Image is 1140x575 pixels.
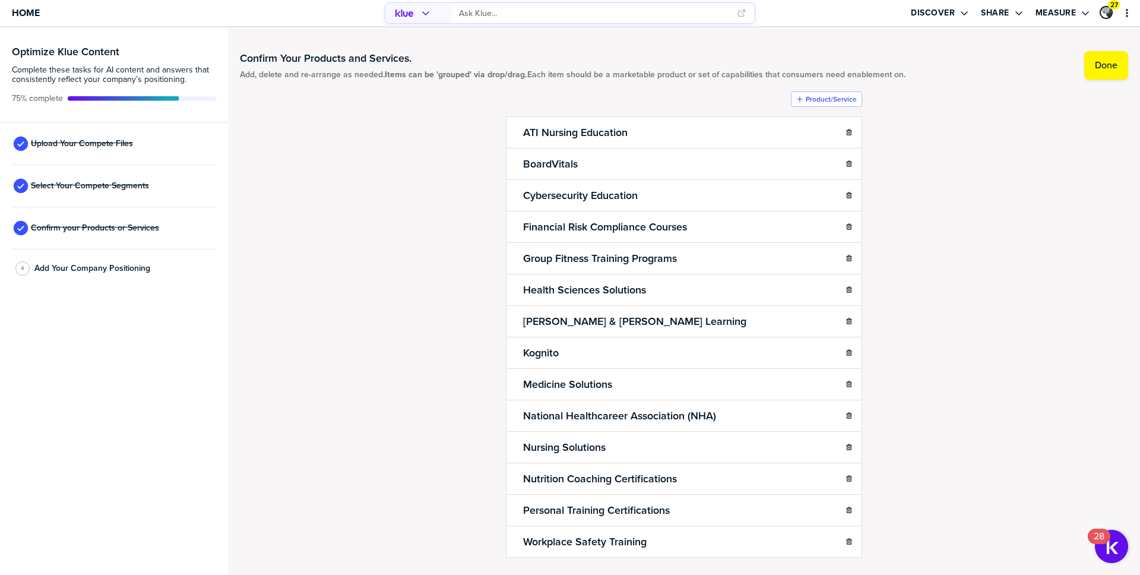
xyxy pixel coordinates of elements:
[1035,8,1076,18] label: Measure
[506,116,862,149] li: ATI Nursing Education
[506,431,862,463] li: Nursing Solutions
[1110,1,1118,10] span: 27
[521,219,689,235] h2: Financial Risk Compliance Courses
[521,345,561,361] h2: Kognito
[506,148,862,180] li: BoardVitals
[506,526,862,558] li: Workplace Safety Training
[506,337,862,369] li: Kognito
[506,179,862,211] li: Cybersecurity Education
[240,70,905,80] span: Add, delete and re-arrange as needed. Each item should be a marketable product or set of capabili...
[521,376,615,393] h2: Medicine Solutions
[791,91,862,107] button: Product/Service
[521,156,580,172] h2: BoardVitals
[521,282,648,298] h2: Health Sciences Solutions
[521,187,640,204] h2: Cybersecurity Education
[911,8,955,18] label: Discover
[459,4,730,23] input: Ask Klue...
[1098,5,1114,20] a: Edit Profile
[981,8,1009,18] label: Share
[12,46,216,57] h3: Optimize Klue Content
[521,470,679,487] h2: Nutrition Coaching Certifications
[506,305,862,337] li: [PERSON_NAME] & [PERSON_NAME] Learning
[1100,6,1113,19] div: Peter Craigen
[806,94,857,104] label: Product/Service
[34,264,150,273] span: Add Your Company Positioning
[521,502,672,519] h2: Personal Training Certifications
[506,211,862,243] li: Financial Risk Compliance Courses
[1095,530,1128,563] button: Open Resource Center, 28 new notifications
[1094,536,1104,552] div: 28
[506,463,862,495] li: Nutrition Coaching Certifications
[12,8,40,18] span: Home
[521,250,679,267] h2: Group Fitness Training Programs
[506,494,862,526] li: Personal Training Certifications
[240,51,905,65] h1: Confirm Your Products and Services.
[506,400,862,432] li: National Healthcareer Association (NHA)
[506,274,862,306] li: Health Sciences Solutions
[521,313,749,330] h2: [PERSON_NAME] & [PERSON_NAME] Learning
[12,94,63,103] span: Active
[31,181,149,191] span: Select Your Compete Segments
[1095,59,1117,71] label: Done
[521,124,630,141] h2: ATI Nursing Education
[521,439,608,456] h2: Nursing Solutions
[521,533,649,550] h2: Workplace Safety Training
[1101,7,1111,18] img: 80f7c9fa3b1e01c4e88e1d678b39c264-sml.png
[506,242,862,274] li: Group Fitness Training Programs
[12,65,216,84] span: Complete these tasks for AI content and answers that consistently reflect your company’s position...
[506,368,862,400] li: Medicine Solutions
[31,139,133,149] span: Upload Your Compete Files
[31,223,159,233] span: Confirm your Products or Services
[521,407,718,424] h2: National Healthcareer Association (NHA)
[385,68,527,81] strong: Items can be 'grouped' via drop/drag.
[1084,51,1128,80] button: Done
[21,264,24,273] span: 4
